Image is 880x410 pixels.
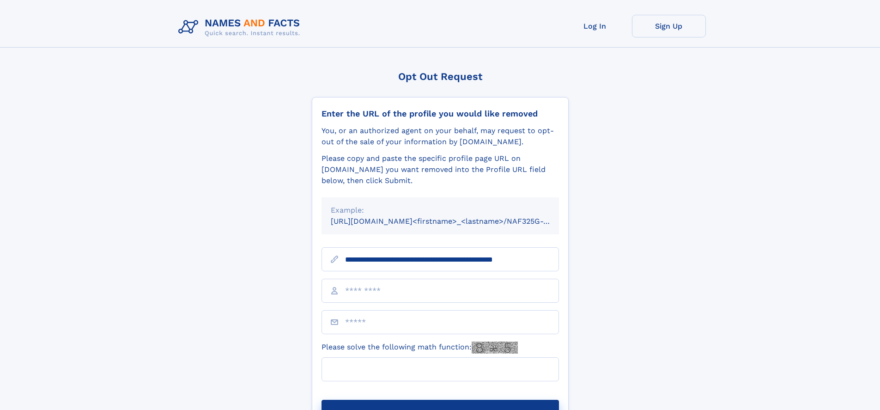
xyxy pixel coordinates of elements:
[331,205,550,216] div: Example:
[558,15,632,37] a: Log In
[632,15,706,37] a: Sign Up
[175,15,308,40] img: Logo Names and Facts
[331,217,577,226] small: [URL][DOMAIN_NAME]<firstname>_<lastname>/NAF325G-xxxxxxxx
[322,125,559,147] div: You, or an authorized agent on your behalf, may request to opt-out of the sale of your informatio...
[322,153,559,186] div: Please copy and paste the specific profile page URL on [DOMAIN_NAME] you want removed into the Pr...
[312,71,569,82] div: Opt Out Request
[322,109,559,119] div: Enter the URL of the profile you would like removed
[322,342,518,354] label: Please solve the following math function:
